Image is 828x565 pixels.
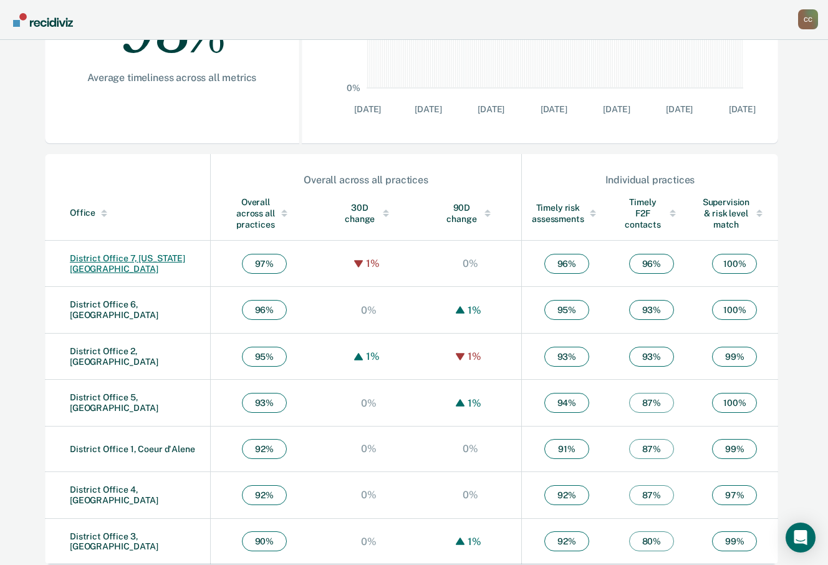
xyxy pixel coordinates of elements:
div: Overall across all practices [236,196,293,230]
th: Toggle SortBy [45,186,211,241]
span: 80 % [629,531,674,551]
div: 1% [363,350,383,362]
text: [DATE] [666,104,693,114]
span: 99 % [712,439,757,459]
a: District Office 6, [GEOGRAPHIC_DATA] [70,299,158,320]
img: Recidiviz [13,13,73,27]
span: 92 % [242,485,287,505]
div: 1% [465,536,484,548]
span: 93 % [629,300,674,320]
a: District Office 2, [GEOGRAPHIC_DATA] [70,346,158,367]
span: 92 % [544,531,589,551]
div: Timely risk assessments [532,202,602,225]
text: [DATE] [603,104,630,114]
div: 0% [460,443,481,455]
div: Overall across all practices [211,174,521,186]
span: 95 % [242,347,287,367]
span: 91 % [544,439,589,459]
div: 1% [465,350,484,362]
div: 0% [358,489,380,501]
span: 93 % [544,347,589,367]
div: 1% [465,304,484,316]
a: District Office 3, [GEOGRAPHIC_DATA] [70,531,158,552]
div: Individual practices [522,174,777,186]
text: [DATE] [540,104,567,114]
a: District Office 4, [GEOGRAPHIC_DATA] [70,485,158,505]
span: 93 % [629,347,674,367]
div: 1% [363,258,383,269]
span: 87 % [629,439,674,459]
a: District Office 1, Coeur d'Alene [70,444,195,454]
span: 96 % [629,254,674,274]
div: Open Intercom Messenger [786,523,816,553]
span: 97 % [242,254,287,274]
button: Profile dropdown button [798,9,818,29]
th: Toggle SortBy [691,186,778,241]
text: [DATE] [415,104,441,114]
text: [DATE] [354,104,381,114]
div: 0% [460,258,481,269]
a: District Office 5, [GEOGRAPHIC_DATA] [70,392,158,413]
div: 0% [358,397,380,409]
text: [DATE] [728,104,755,114]
span: 92 % [242,439,287,459]
div: Average timeliness across all metrics [85,72,259,84]
th: Toggle SortBy [612,186,691,241]
div: Supervision & risk level match [701,196,768,230]
span: 90 % [242,531,287,551]
div: Office [70,208,205,218]
span: 95 % [544,300,589,320]
div: 30D change [343,202,395,225]
span: 99 % [712,347,757,367]
span: 100 % [712,254,757,274]
div: 0% [358,304,380,316]
span: 92 % [544,485,589,505]
div: 0% [460,489,481,501]
div: Timely F2F contacts [622,196,681,230]
span: 96 % [242,300,287,320]
div: C C [798,9,818,29]
span: 93 % [242,393,287,413]
th: Toggle SortBy [211,186,318,241]
th: Toggle SortBy [420,186,522,241]
div: 0% [358,536,380,548]
span: 96 % [544,254,589,274]
span: 94 % [544,393,589,413]
span: 100 % [712,300,757,320]
div: 0% [358,443,380,455]
div: 1% [465,397,484,409]
div: 90D change [445,202,496,225]
span: 97 % [712,485,757,505]
span: 87 % [629,485,674,505]
a: District Office 7, [US_STATE][GEOGRAPHIC_DATA] [70,253,185,274]
th: Toggle SortBy [521,186,612,241]
text: [DATE] [478,104,504,114]
span: 87 % [629,393,674,413]
span: 99 % [712,531,757,551]
th: Toggle SortBy [318,186,420,241]
span: 100 % [712,393,757,413]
